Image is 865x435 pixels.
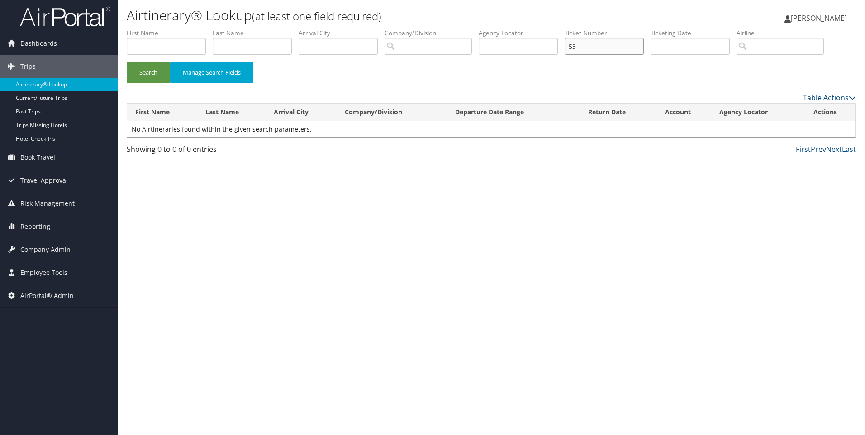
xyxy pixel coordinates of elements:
[299,28,385,38] label: Arrival City
[565,28,651,38] label: Ticket Number
[791,13,847,23] span: [PERSON_NAME]
[20,261,67,284] span: Employee Tools
[127,121,855,137] td: No Airtineraries found within the given search parameters.
[479,28,565,38] label: Agency Locator
[20,238,71,261] span: Company Admin
[447,104,580,121] th: Departure Date Range: activate to sort column descending
[127,62,170,83] button: Search
[20,215,50,238] span: Reporting
[337,104,447,121] th: Company/Division
[651,28,737,38] label: Ticketing Date
[805,104,855,121] th: Actions
[811,144,826,154] a: Prev
[127,144,299,159] div: Showing 0 to 0 of 0 entries
[657,104,711,121] th: Account: activate to sort column ascending
[20,284,74,307] span: AirPortal® Admin
[20,192,75,215] span: Risk Management
[784,5,856,32] a: [PERSON_NAME]
[170,62,253,83] button: Manage Search Fields
[20,55,36,78] span: Trips
[737,28,831,38] label: Airline
[127,28,213,38] label: First Name
[213,28,299,38] label: Last Name
[580,104,657,121] th: Return Date: activate to sort column ascending
[252,9,381,24] small: (at least one field required)
[127,6,613,25] h1: Airtinerary® Lookup
[796,144,811,154] a: First
[711,104,805,121] th: Agency Locator: activate to sort column ascending
[20,146,55,169] span: Book Travel
[197,104,266,121] th: Last Name: activate to sort column ascending
[127,104,197,121] th: First Name: activate to sort column ascending
[266,104,337,121] th: Arrival City: activate to sort column ascending
[20,6,110,27] img: airportal-logo.png
[20,32,57,55] span: Dashboards
[826,144,842,154] a: Next
[385,28,479,38] label: Company/Division
[20,169,68,192] span: Travel Approval
[842,144,856,154] a: Last
[803,93,856,103] a: Table Actions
